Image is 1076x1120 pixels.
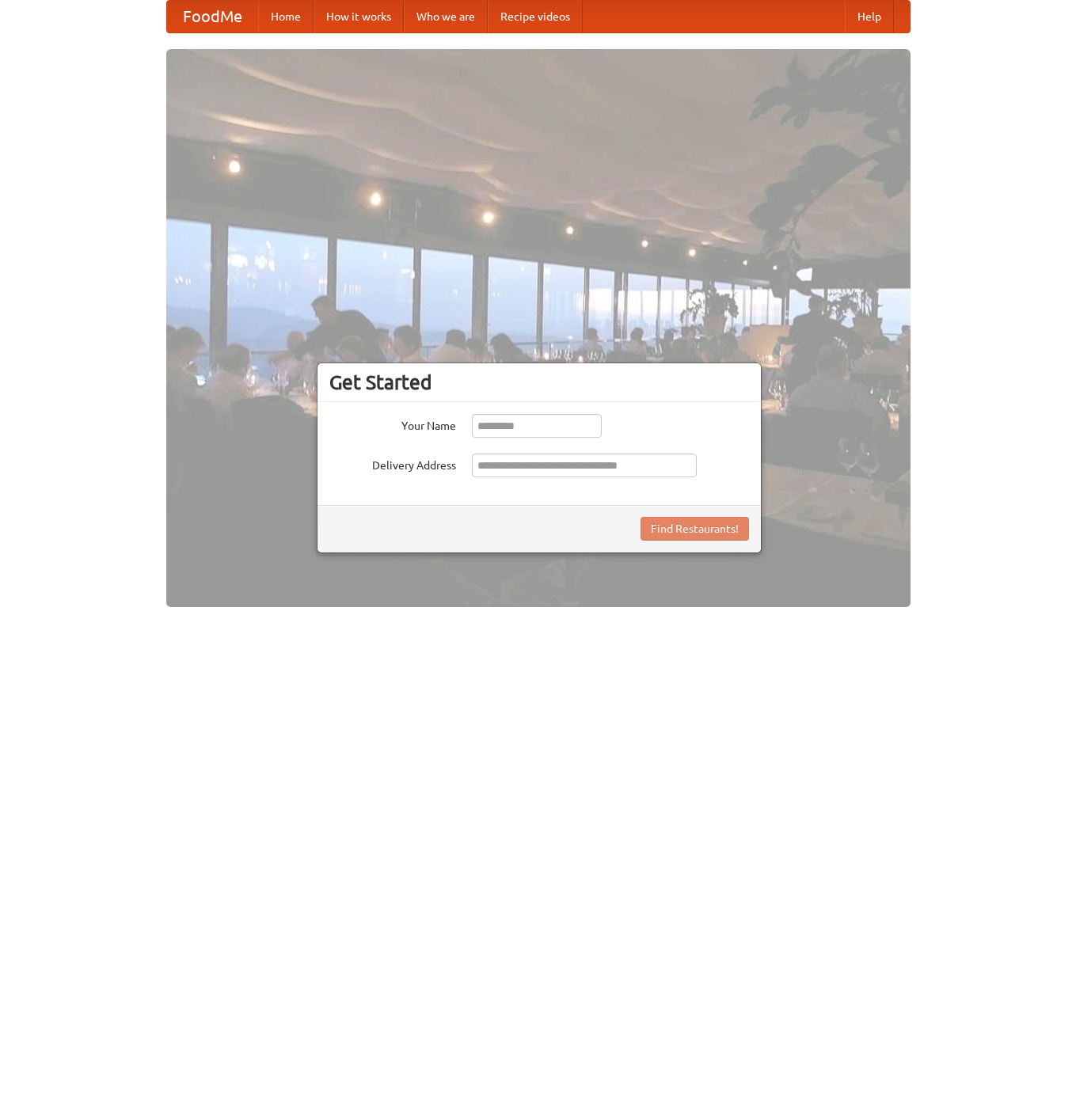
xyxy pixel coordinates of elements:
[845,1,894,32] a: Help
[641,517,749,541] button: Find Restaurants!
[258,1,314,32] a: Home
[329,370,749,394] h3: Get Started
[329,414,456,434] label: Your Name
[314,1,404,32] a: How it works
[488,1,583,32] a: Recipe videos
[167,1,258,32] a: FoodMe
[329,454,456,473] label: Delivery Address
[404,1,488,32] a: Who we are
